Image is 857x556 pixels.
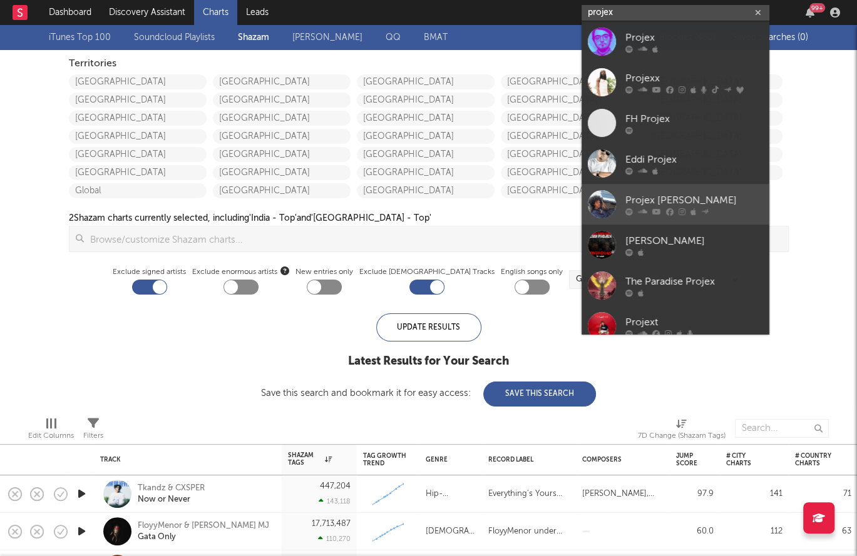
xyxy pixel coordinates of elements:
[488,524,570,539] div: FloyyMenor under exclusive license to UnitedMasters LLC
[582,21,769,62] a: Projex
[795,487,851,502] div: 71
[100,456,269,463] div: Track
[726,524,783,539] div: 112
[726,487,783,502] div: 141
[795,452,833,467] div: # Country Charts
[501,265,563,280] label: English songs only
[213,165,351,180] a: [GEOGRAPHIC_DATA]
[501,129,639,144] a: [GEOGRAPHIC_DATA]
[288,452,332,467] div: Shazam Tags
[625,274,763,289] div: The Paradise Projex
[726,452,764,467] div: # City Charts
[582,456,657,463] div: Composers
[69,129,207,144] a: [GEOGRAPHIC_DATA]
[676,452,697,467] div: Jump Score
[113,265,186,280] label: Exclude signed artists
[138,483,205,505] a: Tkandz & CXSPERNow or Never
[83,428,103,443] div: Filters
[501,111,639,126] a: [GEOGRAPHIC_DATA]
[192,265,289,280] span: Exclude enormous artists
[261,388,596,398] div: Save this search and bookmark it for easy access:
[625,30,763,45] div: Projex
[138,520,269,543] a: FloyyMenor & [PERSON_NAME] MJGata Only
[638,428,726,443] div: 7D Change (Shazam Tags)
[426,487,476,502] div: Hip-Hop/Rap
[625,111,763,126] div: FH Projex
[363,452,407,467] div: Tag Growth Trend
[69,147,207,162] a: [GEOGRAPHIC_DATA]
[28,428,74,443] div: Edit Columns
[625,233,763,248] div: [PERSON_NAME]
[357,93,495,108] a: [GEOGRAPHIC_DATA]
[213,183,351,198] a: [GEOGRAPHIC_DATA]
[83,413,103,449] div: Filters
[357,147,495,162] a: [GEOGRAPHIC_DATA]
[213,93,351,108] a: [GEOGRAPHIC_DATA]
[676,524,714,539] div: 60.0
[424,30,448,45] a: BMAT
[798,33,808,42] span: ( 0 )
[213,74,351,89] a: [GEOGRAPHIC_DATA]
[261,354,596,369] div: Latest Results for Your Search
[69,93,207,108] a: [GEOGRAPHIC_DATA]
[69,74,207,89] a: [GEOGRAPHIC_DATA]
[359,265,495,280] label: Exclude [DEMOGRAPHIC_DATA] Tracks
[501,165,639,180] a: [GEOGRAPHIC_DATA]
[582,265,769,306] a: The Paradise Projex
[488,456,563,463] div: Record Label
[357,111,495,126] a: [GEOGRAPHIC_DATA]
[357,183,495,198] a: [GEOGRAPHIC_DATA]
[483,382,596,407] button: Save This Search
[320,482,351,490] div: 447,204
[625,71,763,86] div: Projexx
[732,33,808,42] span: Saved Searches
[69,165,207,180] a: [GEOGRAPHIC_DATA]
[138,520,269,532] div: FloyyMenor & [PERSON_NAME] MJ
[134,30,215,45] a: Soundcloud Playlists
[213,129,351,144] a: [GEOGRAPHIC_DATA]
[582,184,769,225] a: Projex [PERSON_NAME]
[69,56,789,71] div: Territories
[488,487,570,502] div: Everything's Yours Entertainment
[806,8,814,18] button: 99+
[357,129,495,144] a: [GEOGRAPHIC_DATA]
[625,193,763,208] div: Projex [PERSON_NAME]
[582,487,664,502] div: [PERSON_NAME], [PERSON_NAME], [PERSON_NAME]
[501,147,639,162] a: [GEOGRAPHIC_DATA]
[69,183,207,198] a: Global
[582,143,769,184] a: Eddi Projex
[213,111,351,126] a: [GEOGRAPHIC_DATA]
[138,532,269,543] div: Gata Only
[582,306,769,346] a: Projext
[809,3,825,13] div: 99 +
[501,74,639,89] a: [GEOGRAPHIC_DATA]
[426,524,476,539] div: [DEMOGRAPHIC_DATA]
[84,226,788,251] input: Browse/customize Shazam charts...
[376,313,481,341] div: Update Results
[625,152,763,167] div: Eddi Projex
[625,315,763,330] div: Projext
[295,265,353,280] label: New entries only
[735,419,829,438] input: Search...
[386,30,401,45] a: QQ
[280,265,289,276] button: Exclude enormous artists
[312,520,351,528] div: 17,713,487
[582,225,769,265] a: [PERSON_NAME]
[49,30,111,45] a: iTunes Top 100
[138,483,205,494] div: Tkandz & CXSPER
[501,183,639,198] a: [GEOGRAPHIC_DATA]
[582,103,769,143] a: FH Projex
[213,147,351,162] a: [GEOGRAPHIC_DATA]
[319,497,351,505] div: 143,118
[501,93,639,108] a: [GEOGRAPHIC_DATA]
[357,74,495,89] a: [GEOGRAPHIC_DATA]
[638,413,726,449] div: 7D Change (Shazam Tags)
[582,62,769,103] a: Projexx
[28,413,74,449] div: Edit Columns
[69,211,431,226] div: 2 Shazam charts currently selected, including 'India - Top' and '[GEOGRAPHIC_DATA] - Top'
[69,111,207,126] a: [GEOGRAPHIC_DATA]
[426,456,470,463] div: Genre
[582,5,769,21] input: Search for artists
[318,535,351,543] div: 110,270
[138,494,205,505] div: Now or Never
